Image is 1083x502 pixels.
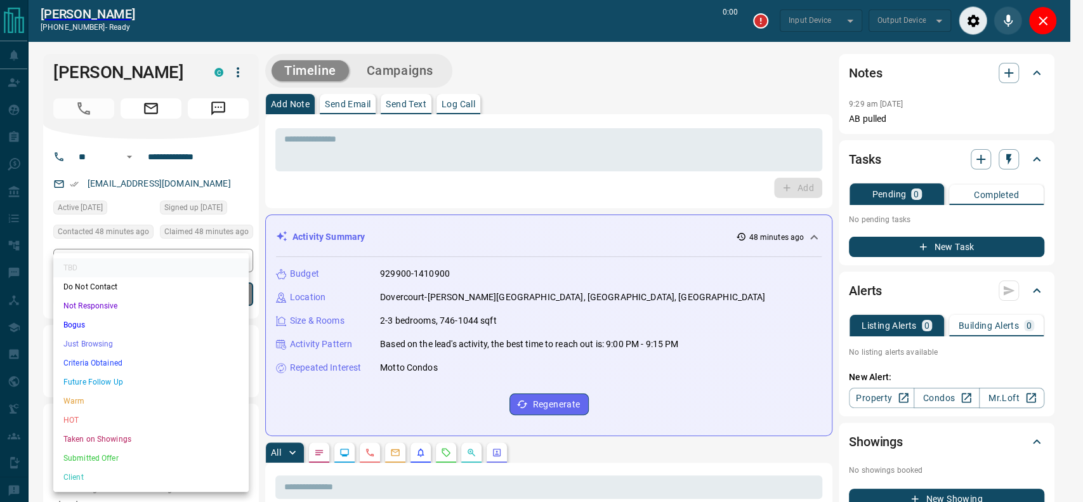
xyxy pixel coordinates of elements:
[53,334,249,353] li: Just Browsing
[53,296,249,315] li: Not Responsive
[53,430,249,449] li: Taken on Showings
[53,411,249,430] li: HOT
[53,373,249,392] li: Future Follow Up
[53,468,249,487] li: Client
[53,449,249,468] li: Submitted Offer
[53,353,249,373] li: Criteria Obtained
[53,315,249,334] li: Bogus
[53,277,249,296] li: Do Not Contact
[53,392,249,411] li: Warm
